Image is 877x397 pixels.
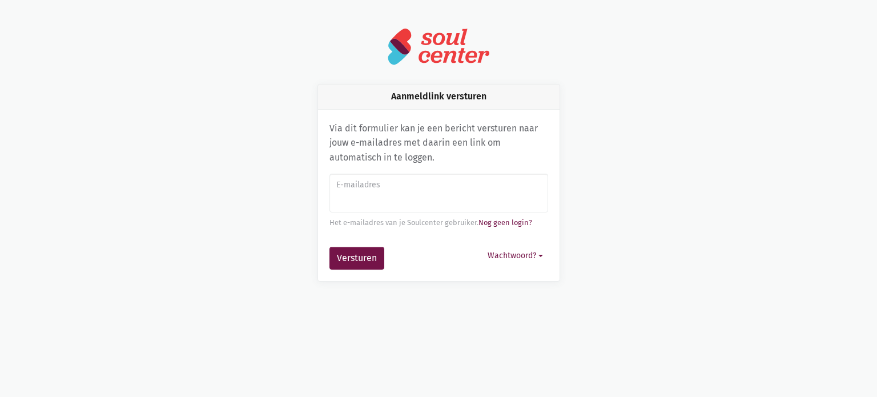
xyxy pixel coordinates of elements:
button: Versturen [329,247,384,270]
img: logo-soulcenter-full.svg [387,27,490,66]
div: Het e-mailadres van je Soulcenter gebruiker. [329,217,548,228]
p: Via dit formulier kan je een bericht versturen naar jouw e-mailadres met daarin een link om autom... [329,121,548,165]
a: Nog geen login? [478,218,532,227]
div: Aanmeldlink versturen [318,85,560,109]
button: Wachtwoord? [482,247,548,264]
label: E-mailadres [336,179,540,191]
form: Aanmeldlink versturen [329,174,548,270]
